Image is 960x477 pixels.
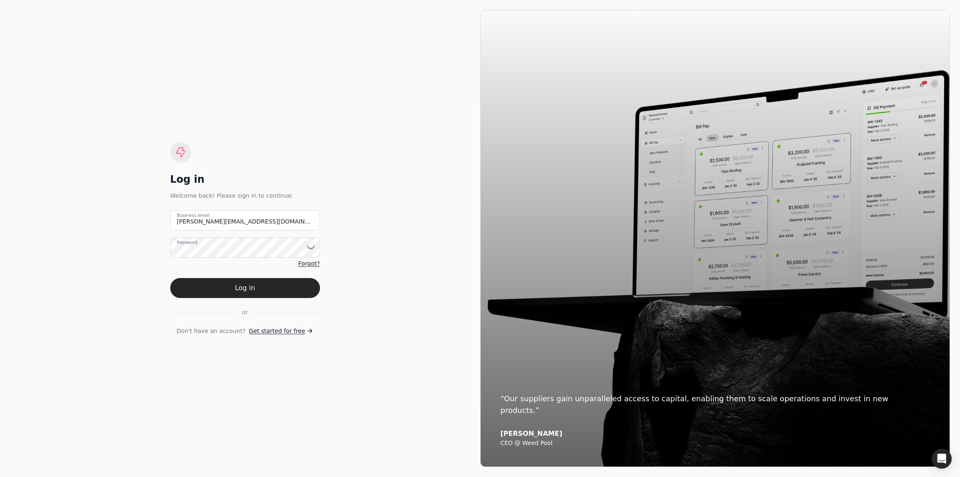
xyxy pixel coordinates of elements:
[501,393,930,416] div: “Our suppliers gain unparalleled access to capital, enabling them to scale operations and invest ...
[170,173,320,186] div: Log in
[501,430,930,438] div: [PERSON_NAME]
[501,440,930,447] div: CEO @ Weed Pool
[176,327,246,335] span: Don't have an account?
[170,278,320,298] button: Log in
[932,449,952,469] div: Open Intercom Messenger
[298,259,320,268] a: Forgot?
[170,191,320,200] div: Welcome back! Please sign in to continue.
[177,239,197,246] label: Password
[249,327,305,335] span: Get started for free
[177,212,210,219] label: Business email
[242,308,248,317] span: or
[249,327,313,335] a: Get started for free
